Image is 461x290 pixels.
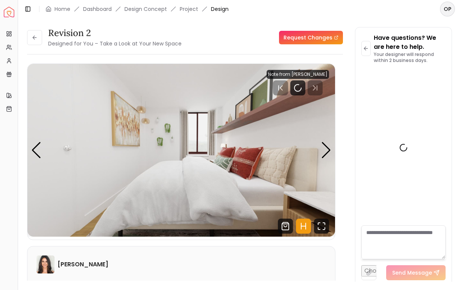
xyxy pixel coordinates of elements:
a: Dashboard [83,5,112,13]
li: Design Concept [124,5,167,13]
img: Spacejoy Logo [4,7,14,17]
p: Have questions? We are here to help. [374,33,446,51]
small: Designed for You – Take a Look at Your New Space [48,40,182,47]
span: OP [441,2,454,16]
img: Angela Amore [36,255,55,273]
a: Home [55,5,70,13]
a: Request Changes [279,31,343,44]
a: Spacejoy [4,7,14,17]
div: Next slide [321,142,331,159]
div: Previous slide [31,142,41,159]
div: Note from [PERSON_NAME] [267,70,329,79]
svg: Hotspots Toggle [296,219,311,234]
span: Design [211,5,229,13]
h6: [PERSON_NAME] [58,260,108,269]
button: OP [440,2,455,17]
svg: Fullscreen [314,219,329,234]
img: Design Render 1 [27,64,335,237]
nav: breadcrumb [45,5,229,13]
div: 1 / 4 [27,64,335,237]
p: Your designer will respond within 2 business days. [374,51,446,63]
a: Project [180,5,198,13]
div: Carousel [27,64,335,237]
h3: Revision 2 [48,27,182,39]
svg: Shop Products from this design [278,219,293,234]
